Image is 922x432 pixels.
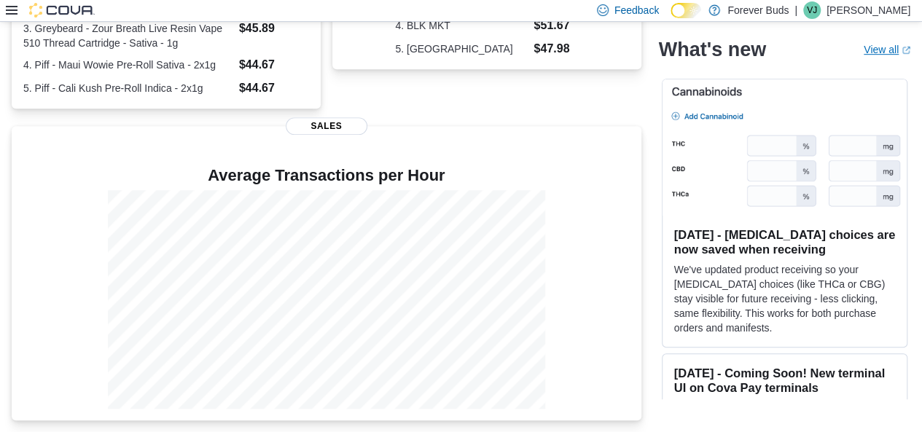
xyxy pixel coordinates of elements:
[827,1,910,19] p: [PERSON_NAME]
[395,42,528,56] dt: 5. [GEOGRAPHIC_DATA]
[29,3,95,17] img: Cova
[674,366,895,395] h3: [DATE] - Coming Soon! New terminal UI on Cova Pay terminals
[794,1,797,19] p: |
[803,1,821,19] div: Vish Joshi
[534,40,578,58] dd: $47.98
[23,58,233,72] dt: 4. Piff - Maui Wowie Pre-Roll Sativa - 2x1g
[659,38,766,61] h2: What's new
[807,1,817,19] span: VJ
[864,44,910,55] a: View allExternal link
[286,117,367,135] span: Sales
[23,167,630,184] h4: Average Transactions per Hour
[239,79,309,97] dd: $44.67
[23,21,233,50] dt: 3. Greybeard - Zour Breath Live Resin Vape 510 Thread Cartridge - Sativa - 1g
[674,227,895,256] h3: [DATE] - [MEDICAL_DATA] choices are now saved when receiving
[671,3,701,18] input: Dark Mode
[674,262,895,335] p: We've updated product receiving so your [MEDICAL_DATA] choices (like THCa or CBG) stay visible fo...
[23,81,233,95] dt: 5. Piff - Cali Kush Pre-Roll Indica - 2x1g
[902,46,910,55] svg: External link
[239,20,309,37] dd: $45.89
[727,1,789,19] p: Forever Buds
[239,56,309,74] dd: $44.67
[395,18,528,33] dt: 4. BLK MKT
[614,3,659,17] span: Feedback
[534,17,578,34] dd: $51.67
